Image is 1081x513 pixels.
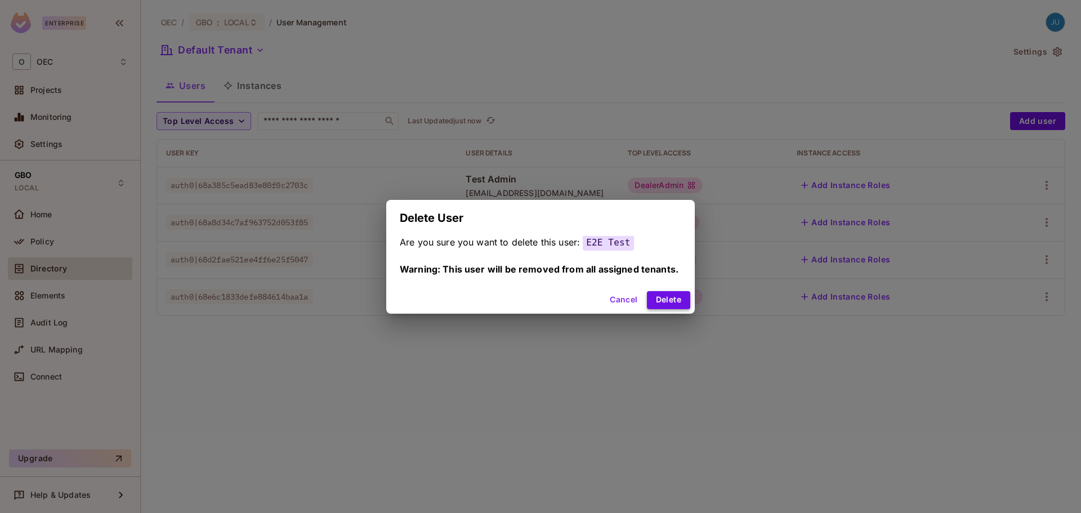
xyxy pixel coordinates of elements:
[386,200,695,236] h2: Delete User
[605,291,642,309] button: Cancel
[583,234,633,251] span: E2E Test
[400,237,580,248] span: Are you sure you want to delete this user:
[400,264,678,275] span: Warning: This user will be removed from all assigned tenants.
[647,291,690,309] button: Delete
